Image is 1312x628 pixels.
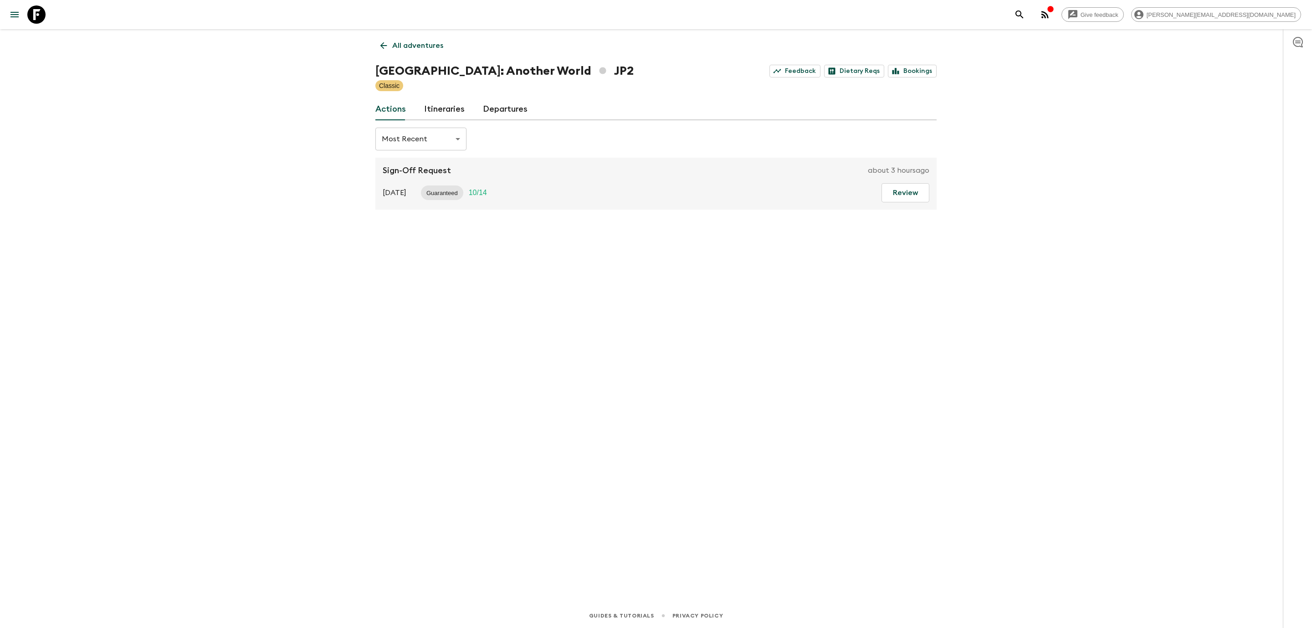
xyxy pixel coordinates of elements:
div: Most Recent [375,126,466,152]
a: Give feedback [1061,7,1124,22]
span: Guaranteed [421,190,463,196]
a: Bookings [888,65,937,77]
span: Give feedback [1076,11,1123,18]
div: Trip Fill [463,185,492,200]
a: Feedback [769,65,820,77]
a: All adventures [375,36,448,55]
a: Privacy Policy [672,611,723,621]
a: Departures [483,98,528,120]
a: Dietary Reqs [824,65,884,77]
a: Itineraries [424,98,465,120]
button: Review [881,183,929,202]
span: [PERSON_NAME][EMAIL_ADDRESS][DOMAIN_NAME] [1142,11,1301,18]
p: 10 / 14 [469,187,487,198]
p: [DATE] [383,187,406,198]
a: Actions [375,98,406,120]
a: Guides & Tutorials [589,611,654,621]
p: Sign-Off Request [383,165,451,176]
h1: [GEOGRAPHIC_DATA]: Another World JP2 [375,62,634,80]
p: Classic [379,81,400,90]
button: search adventures [1010,5,1029,24]
button: menu [5,5,24,24]
p: All adventures [392,40,443,51]
div: [PERSON_NAME][EMAIL_ADDRESS][DOMAIN_NAME] [1131,7,1301,22]
p: about 3 hours ago [868,165,929,176]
